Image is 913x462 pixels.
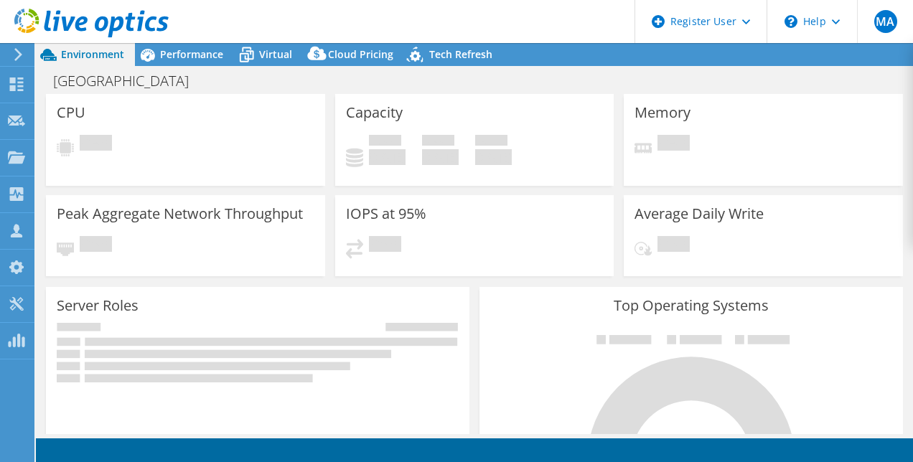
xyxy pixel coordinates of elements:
span: Performance [160,47,223,61]
h4: 0 GiB [422,149,459,165]
svg: \n [785,15,797,28]
h3: Top Operating Systems [490,298,892,313]
span: Pending [80,135,112,154]
h3: Memory [635,105,690,121]
span: MA [874,10,897,33]
span: Pending [369,236,401,255]
h4: 0 GiB [369,149,406,165]
h1: [GEOGRAPHIC_DATA] [47,73,211,89]
span: Pending [657,135,690,154]
h3: Average Daily Write [635,206,764,222]
span: Total [475,135,507,149]
span: Pending [80,236,112,255]
span: Free [422,135,454,149]
h4: 0 GiB [475,149,512,165]
h3: CPU [57,105,85,121]
h3: Capacity [346,105,403,121]
h3: Server Roles [57,298,139,313]
h3: Peak Aggregate Network Throughput [57,206,303,222]
span: Used [369,135,401,149]
span: Virtual [259,47,292,61]
span: Cloud Pricing [328,47,393,61]
span: Environment [61,47,124,61]
span: Tech Refresh [429,47,492,61]
h3: IOPS at 95% [346,206,426,222]
span: Pending [657,236,690,255]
